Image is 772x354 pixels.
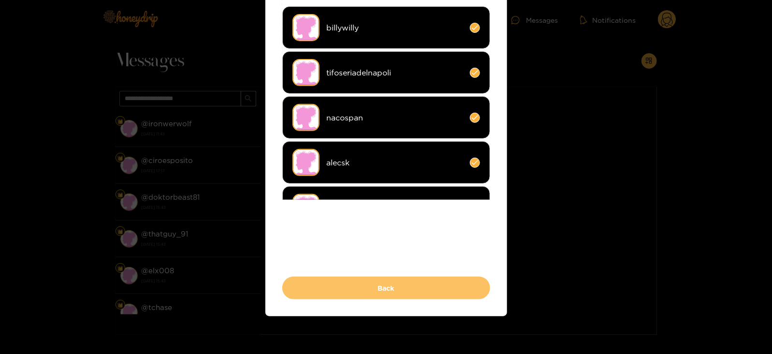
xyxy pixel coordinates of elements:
[292,104,320,131] img: no-avatar.png
[292,59,320,86] img: no-avatar.png
[292,149,320,176] img: no-avatar.png
[327,157,463,168] span: alecsk
[292,194,320,221] img: no-avatar.png
[327,67,463,78] span: tifoseriadelnapoli
[292,14,320,41] img: no-avatar.png
[327,112,463,123] span: nacospan
[327,22,463,33] span: billywilly
[282,277,490,299] button: Back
